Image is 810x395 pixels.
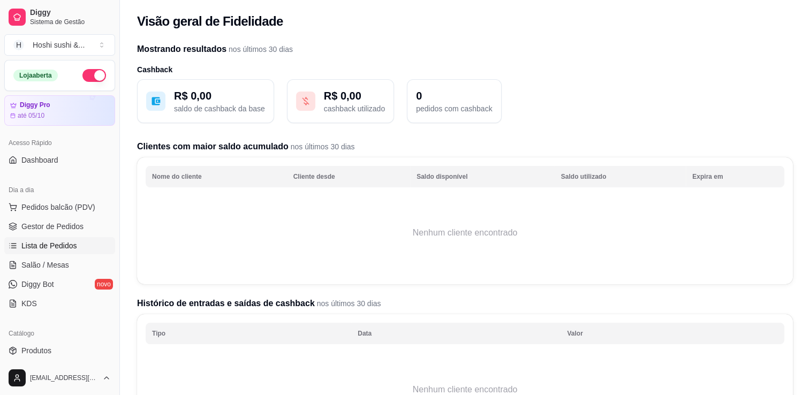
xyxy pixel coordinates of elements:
span: nos últimos 30 dias [315,299,381,308]
article: Diggy Pro [20,101,50,109]
a: DiggySistema de Gestão [4,4,115,30]
th: Saldo utilizado [555,166,686,187]
a: Gestor de Pedidos [4,218,115,235]
button: R$ 0,00cashback utilizado [287,79,394,123]
h2: Histórico de entradas e saídas de cashback [137,297,793,310]
p: R$ 0,00 [324,88,385,103]
span: Pedidos balcão (PDV) [21,202,95,212]
th: Expira em [686,166,784,187]
h2: Clientes com maior saldo acumulado [137,140,793,153]
h2: Visão geral de Fidelidade [137,13,283,30]
h3: Cashback [137,64,793,75]
div: Acesso Rápido [4,134,115,151]
th: Cliente desde [287,166,410,187]
span: Diggy [30,8,111,18]
article: até 05/10 [18,111,44,120]
a: KDS [4,295,115,312]
a: Diggy Botnovo [4,276,115,293]
button: Alterar Status [82,69,106,82]
p: saldo de cashback da base [174,103,265,114]
th: Valor [561,323,784,344]
span: Salão / Mesas [21,260,69,270]
p: R$ 0,00 [174,88,265,103]
a: Dashboard [4,151,115,169]
span: Produtos [21,345,51,356]
span: [EMAIL_ADDRESS][DOMAIN_NAME] [30,374,98,382]
a: Salão / Mesas [4,256,115,274]
div: Hoshi sushi & ... [33,40,85,50]
span: KDS [21,298,37,309]
p: cashback utilizado [324,103,385,114]
div: Dia a dia [4,181,115,199]
h2: Mostrando resultados [137,43,793,56]
td: Nenhum cliente encontrado [146,190,784,276]
th: Tipo [146,323,351,344]
button: Select a team [4,34,115,56]
th: Saldo disponível [410,166,555,187]
button: Pedidos balcão (PDV) [4,199,115,216]
a: Diggy Proaté 05/10 [4,95,115,126]
span: H [13,40,24,50]
span: Lista de Pedidos [21,240,77,251]
th: Data [351,323,561,344]
span: Diggy Bot [21,279,54,290]
p: pedidos com cashback [416,103,492,114]
a: Lista de Pedidos [4,237,115,254]
a: Produtos [4,342,115,359]
span: nos últimos 30 dias [289,142,355,151]
div: Catálogo [4,325,115,342]
p: 0 [416,88,492,103]
button: [EMAIL_ADDRESS][DOMAIN_NAME] [4,365,115,391]
span: Dashboard [21,155,58,165]
span: nos últimos 30 dias [226,45,293,54]
div: Loja aberta [13,70,58,81]
span: Gestor de Pedidos [21,221,84,232]
th: Nome do cliente [146,166,287,187]
span: Sistema de Gestão [30,18,111,26]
